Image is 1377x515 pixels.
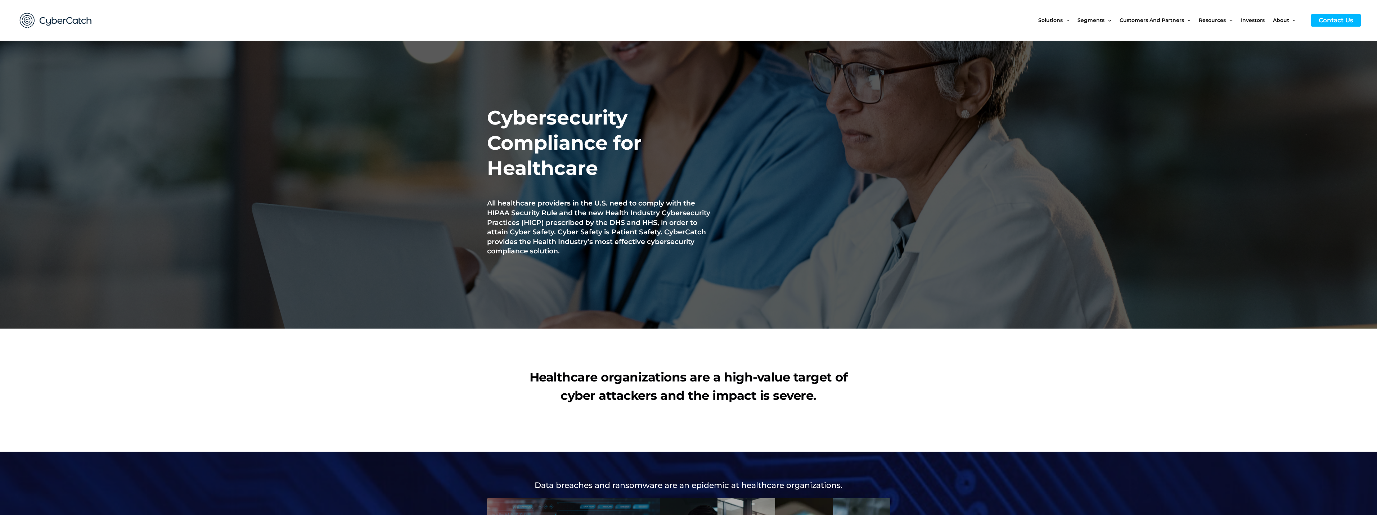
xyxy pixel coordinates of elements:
span: Resources [1199,5,1226,35]
span: Menu Toggle [1063,5,1069,35]
h1: Healthcare organizations are a high-value target of cyber attackers and the impact is severe. [518,368,860,405]
span: Menu Toggle [1184,5,1191,35]
span: Investors [1241,5,1265,35]
span: Menu Toggle [1289,5,1296,35]
span: Customers and Partners [1120,5,1184,35]
h2: Data breaches and ransomware are an epidemic at healthcare organizations. [487,480,890,491]
span: Solutions [1038,5,1063,35]
a: Contact Us [1311,14,1361,27]
span: Menu Toggle [1104,5,1111,35]
nav: Site Navigation: New Main Menu [1038,5,1304,35]
h1: All healthcare providers in the U.S. need to comply with the HIPAA Security Rule and the new Heal... [487,199,714,256]
img: CyberCatch [13,5,99,35]
span: Menu Toggle [1226,5,1232,35]
h2: Cybersecurity Compliance for Healthcare [487,105,714,181]
a: Investors [1241,5,1273,35]
span: Segments [1077,5,1104,35]
span: About [1273,5,1289,35]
